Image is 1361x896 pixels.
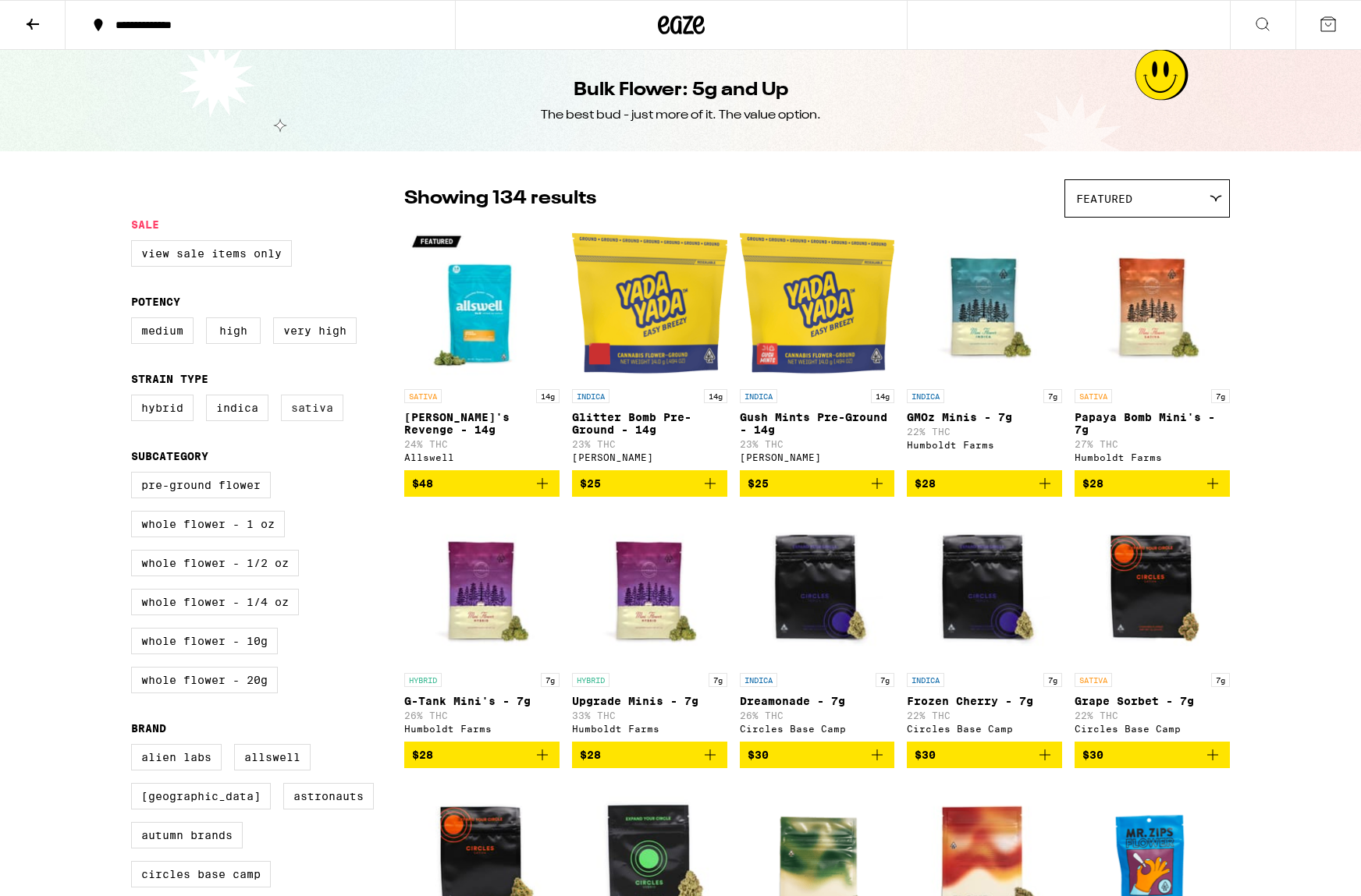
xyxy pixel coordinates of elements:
[1075,724,1230,734] div: Circles Base Camp
[907,389,944,403] p: INDICA
[404,724,560,734] div: Humboldt Farms
[915,749,936,761] span: $30
[572,710,727,721] p: 33% THC
[572,225,727,470] a: Open page for Glitter Bomb Pre-Ground - 14g from Yada Yada
[740,439,895,449] p: 23% THC
[907,695,1062,707] p: Frozen Cherry - 7g
[404,439,560,449] p: 24% THC
[572,389,609,403] p: INDICA
[1075,509,1230,742] a: Open page for Grape Sorbet - 7g from Circles Base Camp
[131,783,271,809] label: [GEOGRAPHIC_DATA]
[709,673,727,687] p: 7g
[234,744,311,770] label: Allswell
[572,742,727,768] button: Add to bag
[907,742,1062,768] button: Add to bag
[131,550,299,576] label: Whole Flower - 1/2 oz
[876,673,894,687] p: 7g
[404,695,560,707] p: G-Tank Mini's - 7g
[907,724,1062,734] div: Circles Base Camp
[740,389,777,403] p: INDICA
[404,509,560,665] img: Humboldt Farms - G-Tank Mini's - 7g
[1211,673,1230,687] p: 7g
[1075,452,1230,462] div: Humboldt Farms
[131,628,278,654] label: Whole Flower - 10g
[1075,710,1230,721] p: 22% THC
[580,749,601,761] span: $28
[572,509,727,742] a: Open page for Upgrade Minis - 7g from Humboldt Farms
[541,107,821,124] div: The best bud - just more of it. The value option.
[740,411,895,436] p: Gush Mints Pre-Ground - 14g
[131,373,208,385] legend: Strain Type
[404,673,442,687] p: HYBRID
[740,724,895,734] div: Circles Base Camp
[572,673,609,687] p: HYBRID
[704,389,727,403] p: 14g
[131,296,180,308] legend: Potency
[412,749,433,761] span: $28
[1075,673,1112,687] p: SATIVA
[1076,193,1132,205] span: Featured
[748,477,769,490] span: $25
[907,673,944,687] p: INDICA
[1043,389,1062,403] p: 7g
[131,744,222,770] label: Alien Labs
[273,317,357,344] label: Very High
[281,395,343,421] label: Sativa
[740,742,895,768] button: Add to bag
[283,783,374,809] label: Astronauts
[580,477,601,490] span: $25
[907,440,1062,450] div: Humboldt Farms
[907,225,1062,470] a: Open page for GMOz Minis - 7g from Humboldt Farms
[907,427,1062,437] p: 22% THC
[1082,749,1103,761] span: $30
[404,225,560,470] a: Open page for Jack's Revenge - 14g from Allswell
[1075,742,1230,768] button: Add to bag
[131,861,271,887] label: Circles Base Camp
[572,509,727,665] img: Humboldt Farms - Upgrade Minis - 7g
[740,470,895,497] button: Add to bag
[131,395,194,421] label: Hybrid
[131,722,166,735] legend: Brand
[206,317,261,344] label: High
[404,225,560,381] img: Allswell - Jack's Revenge - 14g
[541,673,560,687] p: 7g
[572,411,727,436] p: Glitter Bomb Pre-Ground - 14g
[740,710,895,721] p: 26% THC
[404,452,560,462] div: Allswell
[404,710,560,721] p: 26% THC
[131,218,159,231] legend: Sale
[1075,509,1230,665] img: Circles Base Camp - Grape Sorbet - 7g
[131,472,271,498] label: Pre-ground Flower
[740,452,895,462] div: [PERSON_NAME]
[748,749,769,761] span: $30
[871,389,894,403] p: 14g
[907,470,1062,497] button: Add to bag
[404,470,560,497] button: Add to bag
[1082,477,1103,490] span: $28
[131,822,243,848] label: Autumn Brands
[536,389,560,403] p: 14g
[1075,411,1230,436] p: Papaya Bomb Mini's - 7g
[572,439,727,449] p: 23% THC
[572,225,727,381] img: Yada Yada - Glitter Bomb Pre-Ground - 14g
[1075,470,1230,497] button: Add to bag
[1211,389,1230,403] p: 7g
[572,470,727,497] button: Add to bag
[1075,225,1230,470] a: Open page for Papaya Bomb Mini's - 7g from Humboldt Farms
[9,11,112,23] span: Hi. Need any help?
[572,724,727,734] div: Humboldt Farms
[907,411,1062,423] p: GMOz Minis - 7g
[574,77,788,104] h1: Bulk Flower: 5g and Up
[740,509,895,665] img: Circles Base Camp - Dreamonade - 7g
[131,450,208,462] legend: Subcategory
[1043,673,1062,687] p: 7g
[1075,695,1230,707] p: Grape Sorbet - 7g
[907,509,1062,742] a: Open page for Frozen Cherry - 7g from Circles Base Camp
[206,395,268,421] label: Indica
[131,667,278,693] label: Whole Flower - 20g
[131,511,285,537] label: Whole Flower - 1 oz
[572,452,727,462] div: [PERSON_NAME]
[131,589,299,615] label: Whole Flower - 1/4 oz
[131,317,194,344] label: Medium
[404,509,560,742] a: Open page for G-Tank Mini's - 7g from Humboldt Farms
